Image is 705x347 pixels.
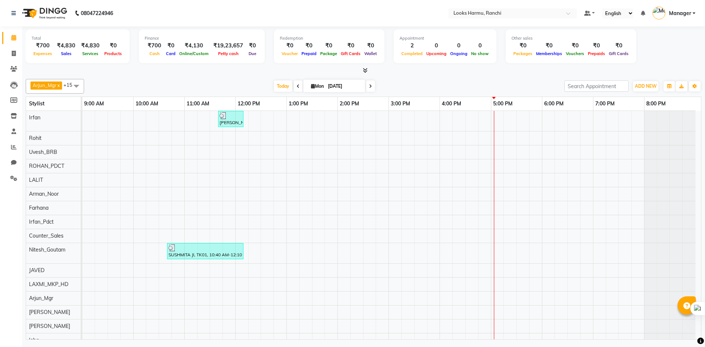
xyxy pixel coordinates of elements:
span: ADD NEW [635,83,657,89]
span: Irfan [29,114,40,121]
span: Ongoing [448,51,469,56]
span: Card [164,51,177,56]
img: Manager [652,7,665,19]
span: Rohit [29,135,41,141]
div: 0 [469,41,491,50]
span: JAVED [29,267,44,274]
div: ₹700 [32,41,54,50]
div: 0 [424,41,448,50]
span: Online/Custom [177,51,210,56]
div: ₹700 [145,41,164,50]
div: ₹0 [534,41,564,50]
span: Today [274,80,292,92]
span: Package [318,51,339,56]
div: ₹0 [339,41,362,50]
span: Irfan_Pdct [29,218,54,225]
a: 3:00 PM [389,98,412,109]
a: 4:00 PM [440,98,463,109]
div: ₹0 [318,41,339,50]
span: Products [102,51,124,56]
div: ₹0 [246,41,259,50]
span: Cash [148,51,162,56]
input: Search Appointment [564,80,629,92]
span: ROHAN_PDCT [29,163,64,169]
a: x [57,82,60,88]
span: Farhana [29,205,48,211]
span: Gift Cards [339,51,362,56]
span: Nitesh_Goutam [29,246,65,253]
div: ₹0 [564,41,586,50]
div: ₹4,130 [177,41,210,50]
div: ₹0 [362,41,379,50]
span: Arjun_Mgr [33,82,57,88]
div: 0 [448,41,469,50]
span: Arman_Noor [29,191,59,197]
span: Packages [511,51,534,56]
a: 5:00 PM [491,98,514,109]
div: ₹4,830 [54,41,78,50]
div: ₹4,830 [78,41,102,50]
a: 8:00 PM [644,98,668,109]
a: 11:00 AM [185,98,211,109]
span: Prepaid [300,51,318,56]
div: Total [32,35,124,41]
span: [PERSON_NAME] [29,309,70,315]
span: Due [247,51,258,56]
span: Completed [399,51,424,56]
div: ₹0 [511,41,534,50]
button: ADD NEW [633,81,658,91]
span: Gift Cards [607,51,630,56]
span: [PERSON_NAME] [29,323,70,329]
span: Arjun_Mgr [29,295,53,301]
a: 12:00 PM [236,98,262,109]
span: LALIT [29,177,43,183]
div: Redemption [280,35,379,41]
span: Wallet [362,51,379,56]
span: Memberships [534,51,564,56]
a: 7:00 PM [593,98,617,109]
span: Voucher [280,51,300,56]
img: logo [19,3,69,24]
div: Appointment [399,35,491,41]
div: ₹0 [607,41,630,50]
span: Counter_Sales [29,232,64,239]
a: 9:00 AM [82,98,106,109]
div: ₹0 [586,41,607,50]
div: Finance [145,35,259,41]
span: LAXMI_MKP_HD [29,281,68,288]
span: +15 [64,82,78,88]
span: No show [469,51,491,56]
a: 6:00 PM [542,98,565,109]
span: Prepaids [586,51,607,56]
span: Vouchers [564,51,586,56]
span: Mon [309,83,326,89]
span: Expenses [32,51,54,56]
span: Isha [29,337,39,343]
div: SUSHMITA JI, TK01, 10:40 AM-12:10 PM, K-Fusion Service(F)* (₹5500),Stylist Cut(M) (₹700) [168,244,243,258]
span: Stylist [29,100,44,107]
span: Manager [669,10,691,17]
a: 2:00 PM [338,98,361,109]
div: ₹0 [280,41,300,50]
span: Petty cash [216,51,241,56]
div: [PERSON_NAME], TK02, 11:40 AM-12:10 PM, [PERSON_NAME] Trimming (₹500) [219,112,243,126]
span: Upcoming [424,51,448,56]
div: Other sales [511,35,630,41]
div: 2 [399,41,424,50]
a: 10:00 AM [134,98,160,109]
span: Services [80,51,100,56]
div: ₹0 [102,41,124,50]
iframe: chat widget [674,318,698,340]
div: ₹19,23,657 [210,41,246,50]
b: 08047224946 [81,3,113,24]
span: Sales [59,51,73,56]
div: ₹0 [164,41,177,50]
a: 1:00 PM [287,98,310,109]
div: ₹0 [300,41,318,50]
input: 2025-09-01 [326,81,362,92]
span: Uvesh_BRB [29,149,57,155]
